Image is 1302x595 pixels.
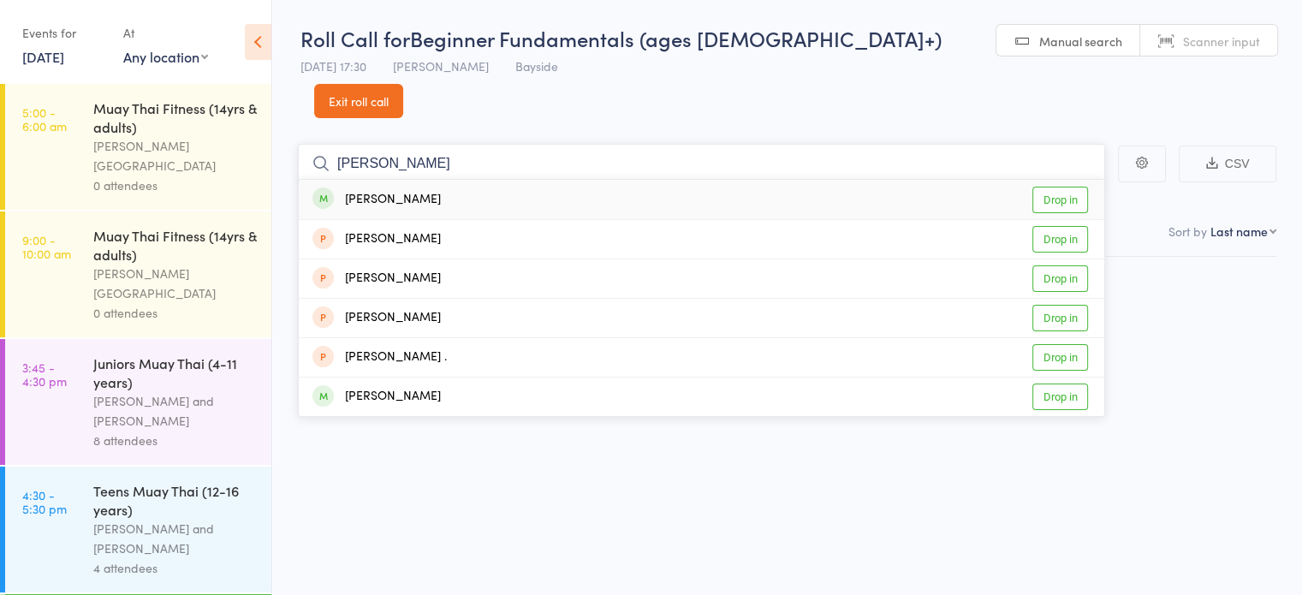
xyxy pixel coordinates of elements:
time: 9:00 - 10:00 am [22,233,71,260]
div: 4 attendees [93,558,257,578]
time: 4:30 - 5:30 pm [22,488,67,515]
span: Manual search [1039,33,1122,50]
div: 8 attendees [93,431,257,450]
div: [PERSON_NAME] [312,229,441,249]
div: [PERSON_NAME] [312,190,441,210]
label: Sort by [1168,223,1207,240]
div: Last name [1210,223,1268,240]
span: Roll Call for [300,24,410,52]
span: Bayside [515,57,558,74]
div: Juniors Muay Thai (4-11 years) [93,354,257,391]
a: Drop in [1032,344,1088,371]
div: [PERSON_NAME] [312,387,441,407]
button: CSV [1179,146,1276,182]
a: Drop in [1032,265,1088,292]
div: Muay Thai Fitness (14yrs & adults) [93,98,257,136]
a: 5:00 -6:00 amMuay Thai Fitness (14yrs & adults)[PERSON_NAME][GEOGRAPHIC_DATA]0 attendees [5,84,271,210]
div: Any location [123,47,208,66]
a: Drop in [1032,305,1088,331]
div: [PERSON_NAME] and [PERSON_NAME] [93,519,257,558]
a: Drop in [1032,226,1088,253]
a: Drop in [1032,187,1088,213]
div: 0 attendees [93,303,257,323]
div: Events for [22,19,106,47]
span: [DATE] 17:30 [300,57,366,74]
time: 5:00 - 6:00 am [22,105,67,133]
div: [PERSON_NAME] [312,269,441,289]
input: Search by name [298,144,1105,183]
div: [PERSON_NAME] . [312,348,447,367]
div: [PERSON_NAME][GEOGRAPHIC_DATA] [93,264,257,303]
div: [PERSON_NAME] [312,308,441,328]
div: for membership [1010,290,1269,301]
div: Atten­dances [1003,265,1276,310]
a: 3:45 -4:30 pmJuniors Muay Thai (4-11 years)[PERSON_NAME] and [PERSON_NAME]8 attendees [5,339,271,465]
time: 3:45 - 4:30 pm [22,360,67,388]
a: 4:30 -5:30 pmTeens Muay Thai (12-16 years)[PERSON_NAME] and [PERSON_NAME]4 attendees [5,467,271,592]
div: [PERSON_NAME] and [PERSON_NAME] [93,391,257,431]
span: [PERSON_NAME] [393,57,489,74]
span: Beginner Fundamentals (ages [DEMOGRAPHIC_DATA]+) [410,24,942,52]
a: [DATE] [22,47,64,66]
div: At [123,19,208,47]
div: Teens Muay Thai (12-16 years) [93,481,257,519]
div: [PERSON_NAME][GEOGRAPHIC_DATA] [93,136,257,176]
span: Scanner input [1183,33,1260,50]
a: Drop in [1032,384,1088,410]
div: Muay Thai Fitness (14yrs & adults) [93,226,257,264]
a: Exit roll call [314,84,403,118]
a: 9:00 -10:00 amMuay Thai Fitness (14yrs & adults)[PERSON_NAME][GEOGRAPHIC_DATA]0 attendees [5,211,271,337]
div: 0 attendees [93,176,257,195]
